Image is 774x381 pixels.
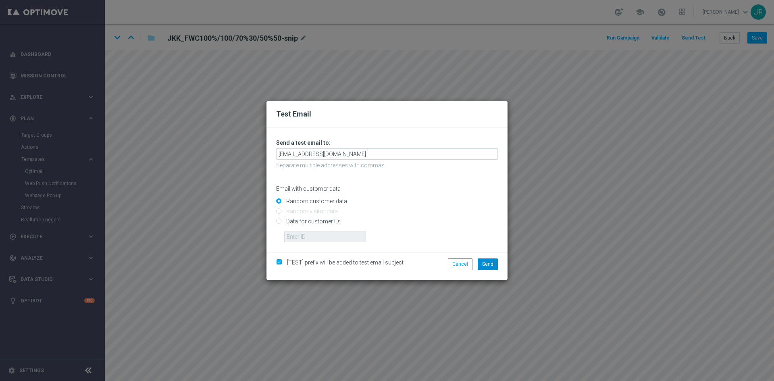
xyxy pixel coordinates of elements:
label: Random customer data [284,198,347,205]
h3: Send a test email to: [276,139,498,146]
button: Send [478,258,498,270]
h2: Test Email [276,109,498,119]
p: Separate multiple addresses with commas [276,162,498,169]
button: Cancel [448,258,472,270]
span: Send [482,261,493,267]
input: Enter ID [284,231,366,242]
span: [TEST] prefix will be added to test email subject [287,259,404,266]
p: Email with customer data [276,185,498,192]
